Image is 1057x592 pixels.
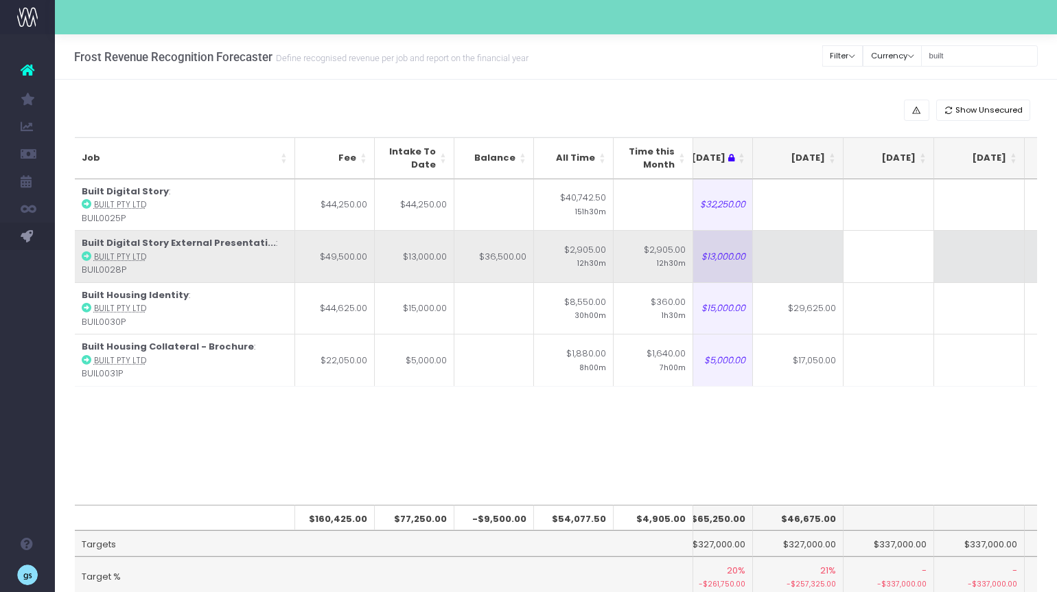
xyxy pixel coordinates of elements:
[669,577,745,590] small: -$261,750.00
[614,505,693,531] th: $4,905.00
[662,230,753,282] td: $13,000.00
[660,361,686,373] small: 7h00m
[850,577,927,590] small: -$337,000.00
[75,137,295,179] th: Job: activate to sort column ascending
[577,256,606,269] small: 12h30m
[955,104,1023,116] span: Show Unsecured
[454,137,534,179] th: Balance: activate to sort column ascending
[662,179,753,231] td: $32,250.00
[579,361,606,373] small: 8h00m
[82,185,169,198] strong: Built Digital Story
[375,179,454,231] td: $44,250.00
[614,230,693,282] td: $2,905.00
[534,179,614,231] td: $40,742.50
[822,45,863,67] button: Filter
[94,303,146,314] abbr: Built Pty Ltd
[575,205,606,217] small: 151h30m
[662,334,753,386] td: $5,000.00
[295,179,375,231] td: $44,250.00
[75,334,295,386] td: : BUIL0031P
[941,577,1017,590] small: -$337,000.00
[662,137,753,179] th: Aug 25 : activate to sort column ascending
[753,530,844,556] td: $327,000.00
[657,256,686,269] small: 12h30m
[662,505,753,531] th: $65,250.00
[375,505,454,531] th: $77,250.00
[75,230,295,282] td: : BUIL0028P
[753,282,844,334] td: $29,625.00
[17,565,38,585] img: images/default_profile_image.png
[1012,564,1017,578] span: -
[94,251,146,262] abbr: Built Pty Ltd
[614,137,693,179] th: Time this Month: activate to sort column ascending
[295,230,375,282] td: $49,500.00
[753,137,844,179] th: Sep 25: activate to sort column ascending
[662,530,753,556] td: $327,000.00
[454,230,534,282] td: $36,500.00
[375,282,454,334] td: $15,000.00
[863,45,922,67] button: Currency
[934,137,1025,179] th: Nov 25: activate to sort column ascending
[375,230,454,282] td: $13,000.00
[75,282,295,334] td: : BUIL0030P
[662,308,686,321] small: 1h30m
[614,334,693,386] td: $1,640.00
[534,282,614,334] td: $8,550.00
[74,50,528,64] h3: Frost Revenue Recognition Forecaster
[934,530,1025,556] td: $337,000.00
[614,282,693,334] td: $360.00
[534,230,614,282] td: $2,905.00
[82,236,276,249] strong: Built Digital Story External Presentati...
[662,282,753,334] td: $15,000.00
[760,577,836,590] small: -$257,325.00
[94,199,146,210] abbr: Built Pty Ltd
[82,340,254,353] strong: Built Housing Collateral - Brochure
[75,179,295,231] td: : BUIL0025P
[534,334,614,386] td: $1,880.00
[844,137,934,179] th: Oct 25: activate to sort column ascending
[295,282,375,334] td: $44,625.00
[844,530,934,556] td: $337,000.00
[272,50,528,64] small: Define recognised revenue per job and report on the financial year
[936,100,1031,121] button: Show Unsecured
[82,288,189,301] strong: Built Housing Identity
[574,308,606,321] small: 30h00m
[375,334,454,386] td: $5,000.00
[75,530,693,556] td: Targets
[727,564,745,578] span: 20%
[454,505,534,531] th: -$9,500.00
[94,355,146,366] abbr: Built Pty Ltd
[295,137,375,179] th: Fee: activate to sort column ascending
[820,564,836,578] span: 21%
[534,505,614,531] th: $54,077.50
[753,334,844,386] td: $17,050.00
[295,334,375,386] td: $22,050.00
[375,137,454,179] th: Intake To Date: activate to sort column ascending
[295,505,375,531] th: $160,425.00
[921,45,1038,67] input: Search...
[922,564,927,578] span: -
[534,137,614,179] th: All Time: activate to sort column ascending
[753,505,844,531] th: $46,675.00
